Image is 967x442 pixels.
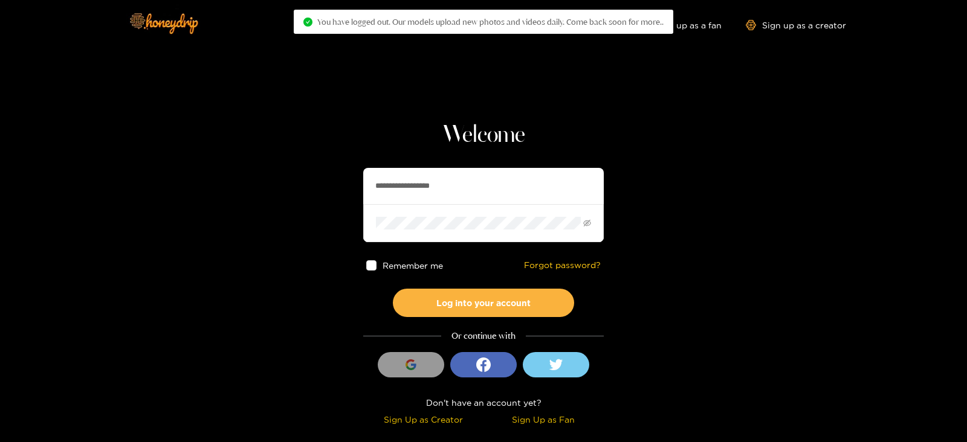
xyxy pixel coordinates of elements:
a: Sign up as a fan [639,20,722,30]
span: Remember me [383,261,443,270]
div: Or continue with [363,329,604,343]
a: Sign up as a creator [746,20,846,30]
div: Sign Up as Fan [487,412,601,426]
a: Forgot password? [524,260,601,271]
div: Don't have an account yet? [363,396,604,409]
span: check-circle [303,18,312,27]
span: You have logged out. Our models upload new photos and videos daily. Come back soon for more.. [317,17,664,27]
span: eye-invisible [583,219,591,227]
div: Sign Up as Creator [366,412,480,426]
button: Log into your account [393,289,574,317]
h1: Welcome [363,121,604,150]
